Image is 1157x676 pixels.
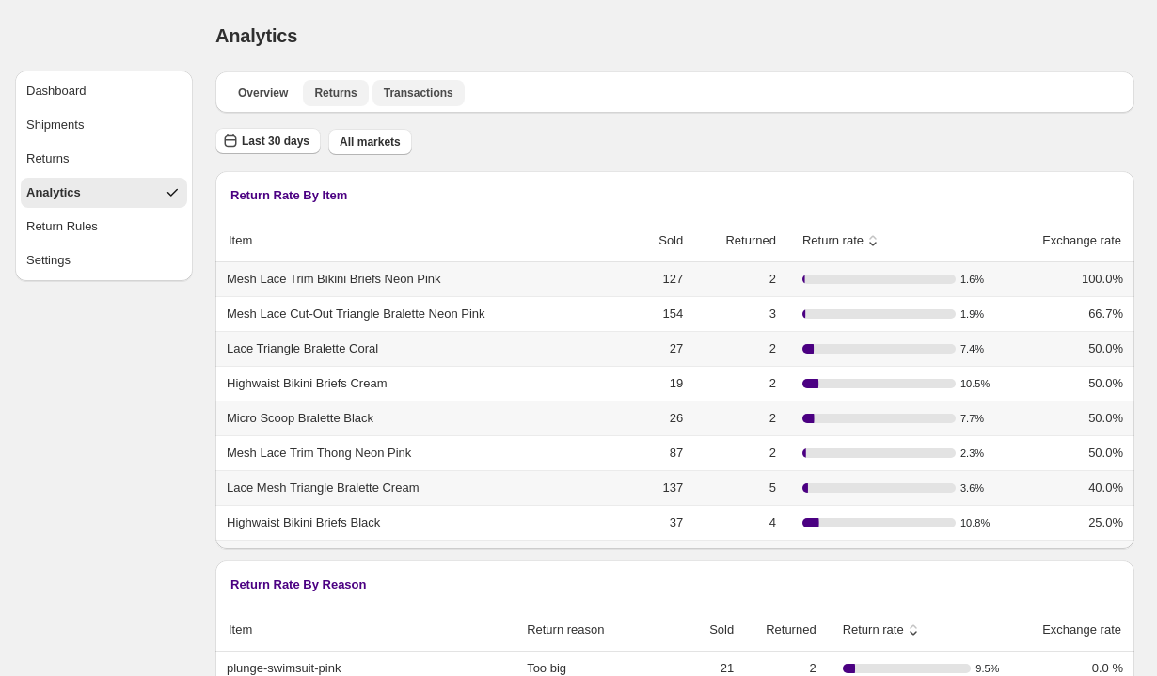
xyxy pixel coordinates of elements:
button: Exchange rate [1021,612,1124,648]
td: 50.0% [1000,366,1134,401]
button: Analytics [21,178,187,208]
div: Analytics [26,183,81,202]
button: Return reason [524,612,626,648]
td: 154 [626,296,689,331]
button: Returned [704,223,778,259]
button: Item [226,612,274,648]
span: Last 30 days [242,134,309,149]
span: Transactions [384,86,453,101]
div: Shipments [26,116,84,134]
button: All markets [328,129,412,155]
td: 127 [626,262,689,296]
span: 1.9 % [960,305,1009,323]
span: Return rate [828,621,904,639]
td: 25.0% [1000,505,1134,540]
button: Item [226,223,274,259]
span: Micro Scoop Bralette Black [227,409,373,428]
span: Lace Mesh Triangle Bralette Cream [227,479,419,497]
td: 50.0% [1000,401,1134,435]
td: 4 [689,505,782,540]
td: 26 [626,540,689,574]
td: 26 [626,401,689,435]
td: 2 [689,401,782,435]
td: 137 [626,470,689,505]
div: Returns [26,149,70,168]
button: Settings [21,245,187,275]
td: 2 [689,435,782,470]
span: 7.7 % [960,409,1009,428]
button: Dashboard [21,76,187,106]
span: Return rate [787,231,864,250]
button: Returns [21,144,187,174]
button: sort ascending byReturn rate [785,223,885,259]
h3: Return Rate By Reason [230,575,1119,594]
td: 37 [626,505,689,540]
td: 87 [626,435,689,470]
button: Last 30 days [215,128,321,154]
td: 66.7% [1000,296,1134,331]
h3: Return Rate By Item [230,186,1119,205]
span: Mesh Lace Trim Thong Neon Pink [227,444,411,463]
td: 2 [689,366,782,401]
button: Returned [744,612,818,648]
span: Lace Triangle Bralette Coral [227,339,378,358]
td: 2 [689,331,782,366]
span: 10.5 % [960,374,1009,393]
span: 10.8 % [960,513,1009,532]
span: Highwaist Bikini Briefs Black [227,513,380,532]
span: All markets [340,134,401,149]
span: Overview [238,86,288,101]
button: Shipments [21,110,187,140]
td: 25.0% [1000,540,1134,574]
span: Analytics [215,25,297,46]
div: Settings [26,251,71,270]
span: Highwaist Bikini Briefs Cream [227,374,388,393]
button: Exchange rate [1021,223,1124,259]
td: 27 [626,331,689,366]
span: Triangle Bikini Top Cream [227,548,366,567]
button: sort ascending byReturn rate [825,612,926,648]
span: Mesh Lace Trim Bikini Briefs Neon Pink [227,270,441,289]
td: 50.0% [1000,331,1134,366]
td: 3 [689,296,782,331]
div: Return Rules [26,217,98,236]
span: 1.6 % [960,270,1009,289]
span: Returns [314,86,357,101]
td: 50.0% [1000,435,1134,470]
button: Return Rules [21,212,187,242]
td: 4 [689,540,782,574]
td: 19 [626,366,689,401]
span: Mesh Lace Cut-Out Triangle Bralette Neon Pink [227,305,485,323]
td: 100.0% [1000,262,1134,296]
td: 5 [689,470,782,505]
button: Sold [688,612,737,648]
span: 3.6 % [960,479,1009,497]
div: Dashboard [26,82,87,101]
span: 7.4 % [960,339,1009,358]
span: 2.3 % [960,444,1009,463]
button: Sold [637,223,686,259]
td: 2 [689,262,782,296]
td: 40.0% [1000,470,1134,505]
span: 15.4 % [960,548,1009,567]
